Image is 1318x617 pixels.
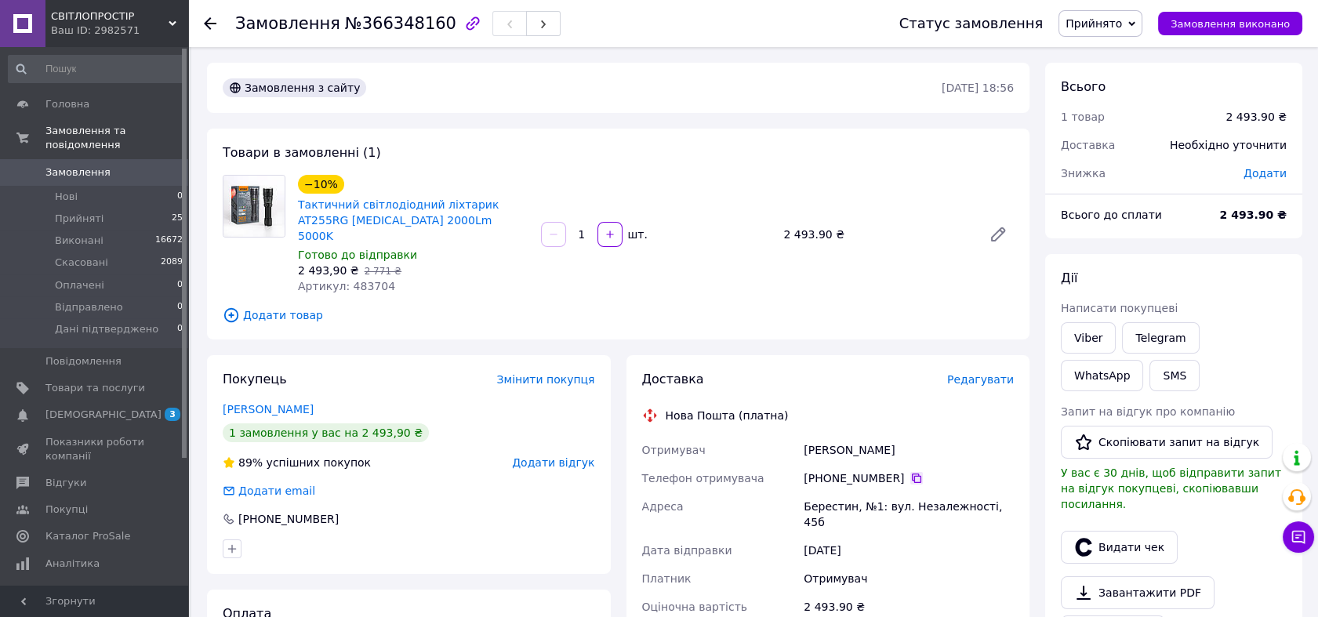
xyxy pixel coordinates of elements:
[55,234,103,248] span: Виконані
[801,536,1017,564] div: [DATE]
[45,124,188,152] span: Замовлення та повідомлення
[298,175,344,194] div: −10%
[365,266,401,277] span: 2 771 ₴
[155,234,183,248] span: 16672
[204,16,216,31] div: Повернутися назад
[221,483,317,499] div: Додати email
[345,14,456,33] span: №366348160
[172,212,183,226] span: 25
[55,300,123,314] span: Відправлено
[223,78,366,97] div: Замовлення з сайту
[642,572,692,585] span: Платник
[223,403,314,416] a: [PERSON_NAME]
[223,423,429,442] div: 1 замовлення у вас на 2 493,90 ₴
[1225,109,1287,125] div: 2 493.90 ₴
[1061,531,1178,564] button: Видати чек
[223,307,1014,324] span: Додати товар
[45,435,145,463] span: Показники роботи компанії
[662,408,793,423] div: Нова Пошта (платна)
[223,455,371,470] div: успішних покупок
[642,372,704,387] span: Доставка
[298,280,395,292] span: Артикул: 483704
[1061,167,1106,180] span: Знижка
[45,503,88,517] span: Покупці
[1061,270,1077,285] span: Дії
[45,354,122,368] span: Повідомлення
[223,145,381,160] span: Товари в замовленні (1)
[899,16,1044,31] div: Статус замовлення
[161,256,183,270] span: 2089
[1061,426,1273,459] button: Скопіювати запит на відгук
[1061,360,1143,391] a: WhatsApp
[177,322,183,336] span: 0
[1171,18,1290,30] span: Замовлення виконано
[298,198,499,242] a: Тактичний світлодіодний ліхтарик AT255RG [MEDICAL_DATA] 2000Lm 5000K
[45,557,100,571] span: Аналітика
[51,9,169,24] span: СВІТЛОПРОСТІР
[942,82,1014,94] time: [DATE] 18:56
[165,408,180,421] span: 3
[1160,128,1296,162] div: Необхідно уточнити
[804,470,1014,486] div: [PHONE_NUMBER]
[642,444,706,456] span: Отримувач
[8,55,184,83] input: Пошук
[45,529,130,543] span: Каталог ProSale
[177,278,183,292] span: 0
[45,583,145,612] span: Інструменти веб-майстра та SEO
[1061,79,1106,94] span: Всього
[777,223,976,245] div: 2 493.90 ₴
[55,322,158,336] span: Дані підтверджено
[1122,322,1199,354] a: Telegram
[45,165,111,180] span: Замовлення
[1061,466,1281,510] span: У вас є 30 днів, щоб відправити запит на відгук покупцеві, скопіювавши посилання.
[1061,576,1215,609] a: Завантажити PDF
[177,300,183,314] span: 0
[223,176,285,237] img: Тактичний світлодіодний ліхтарик AT255RG VIDEX 2000Lm 5000K
[801,564,1017,593] div: Отримувач
[298,264,359,277] span: 2 493,90 ₴
[947,373,1014,386] span: Редагувати
[45,381,145,395] span: Товари та послуги
[1061,302,1178,314] span: Написати покупцеві
[642,544,732,557] span: Дата відправки
[1244,167,1287,180] span: Додати
[55,212,103,226] span: Прийняті
[237,483,317,499] div: Додати email
[177,190,183,204] span: 0
[1061,322,1116,354] a: Viber
[238,456,263,469] span: 89%
[1149,360,1200,391] button: SMS
[642,500,684,513] span: Адреса
[45,97,89,111] span: Головна
[298,249,417,261] span: Готово до відправки
[1219,209,1287,221] b: 2 493.90 ₴
[1158,12,1302,35] button: Замовлення виконано
[55,190,78,204] span: Нові
[801,492,1017,536] div: Берестин, №1: вул. Незалежності, 45б
[235,14,340,33] span: Замовлення
[45,476,86,490] span: Відгуки
[223,372,287,387] span: Покупець
[1283,521,1314,553] button: Чат з покупцем
[497,373,595,386] span: Змінити покупця
[237,511,340,527] div: [PHONE_NUMBER]
[1061,405,1235,418] span: Запит на відгук про компанію
[1066,17,1122,30] span: Прийнято
[624,227,649,242] div: шт.
[642,601,747,613] span: Оціночна вартість
[45,408,162,422] span: [DEMOGRAPHIC_DATA]
[1061,209,1162,221] span: Всього до сплати
[1061,139,1115,151] span: Доставка
[55,278,104,292] span: Оплачені
[512,456,594,469] span: Додати відгук
[982,219,1014,250] a: Редагувати
[801,436,1017,464] div: [PERSON_NAME]
[55,256,108,270] span: Скасовані
[51,24,188,38] div: Ваш ID: 2982571
[1061,111,1105,123] span: 1 товар
[642,472,764,485] span: Телефон отримувача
